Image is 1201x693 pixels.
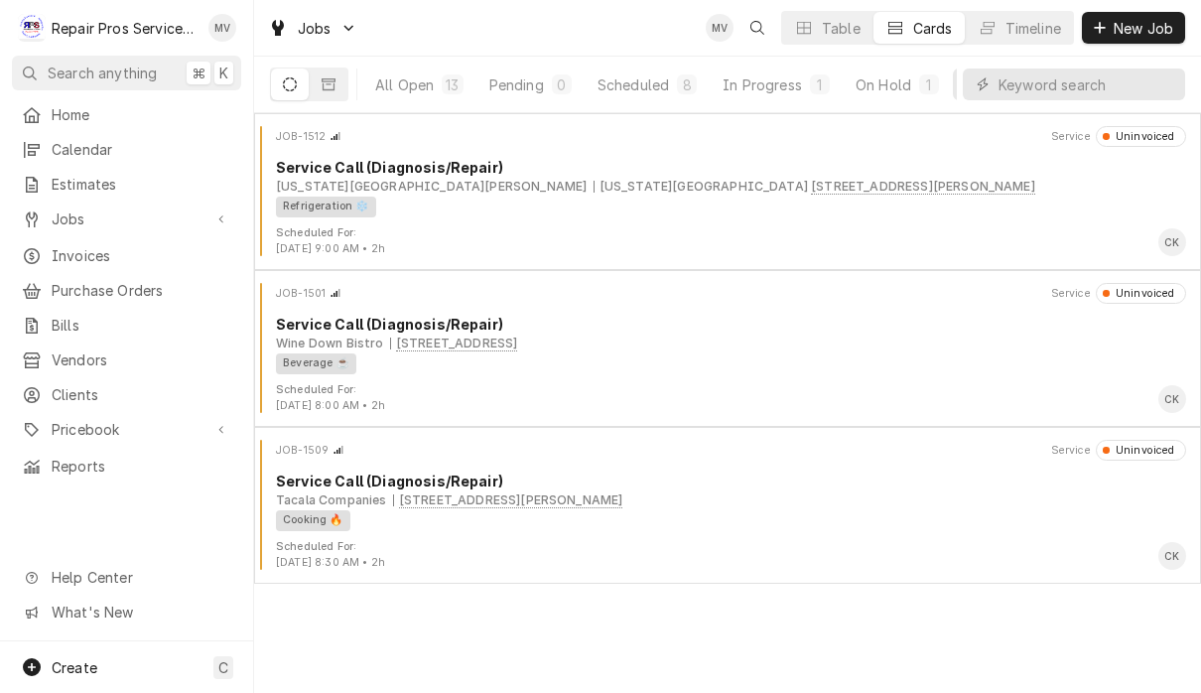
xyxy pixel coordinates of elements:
div: Object Subtext Secondary [393,491,623,509]
div: All Open [375,74,434,95]
span: Pricebook [52,419,201,440]
div: Object Subtext Secondary [390,335,518,352]
a: Bills [12,309,241,342]
div: Card Header Secondary Content [1051,440,1186,460]
div: On Hold [856,74,911,95]
div: Object Extra Context Footer Value [276,241,385,257]
div: Object Title [276,471,1186,491]
div: Object Title [276,157,1186,178]
a: Estimates [12,168,241,201]
div: 1 [923,74,935,95]
div: Card Footer Primary Content [1158,228,1186,256]
div: Job Card: JOB-1509 [254,427,1201,584]
div: Card Footer Extra Context [276,539,385,571]
span: Search anything [48,63,157,83]
span: Estimates [52,174,231,195]
div: Repair Pros Services Inc [52,18,198,39]
div: Object Subtext [276,178,1186,196]
button: Search anything⌘K [12,56,241,90]
div: Card Header [262,440,1193,460]
span: Purchase Orders [52,280,231,301]
div: Repair Pros Services Inc's Avatar [18,14,46,42]
div: Card Footer [262,539,1193,571]
div: Card Footer Primary Content [1158,542,1186,570]
div: Object Extra Context Footer Label [276,225,385,241]
div: Beverage ☕ [276,353,356,374]
span: ⌘ [192,63,205,83]
div: Object Status [1096,126,1186,146]
div: Table [822,18,861,39]
a: Invoices [12,239,241,272]
div: 8 [681,74,693,95]
div: Card Header Primary Content [276,283,341,303]
div: Object Tag List [276,353,1179,374]
div: Object Subtext Primary [276,178,587,196]
div: Card Footer Extra Context [276,225,385,257]
a: Vendors [12,344,241,376]
div: Card Body [262,157,1193,216]
div: Object Subtext Secondary [594,178,1035,196]
div: In Progress [723,74,802,95]
div: Card Footer Primary Content [1158,385,1186,413]
div: Card Header Primary Content [276,440,344,460]
div: Object Subtext Primary [276,491,387,509]
div: Object Extra Context Footer Value [276,398,385,414]
div: Object Extra Context Footer Label [276,539,385,555]
div: Job Card: JOB-1501 [254,270,1201,427]
div: Object Tag List [276,197,1179,217]
span: Home [52,104,231,125]
div: Object ID [276,286,326,302]
div: Card Footer [262,225,1193,257]
div: 13 [446,74,459,95]
div: Object Status [1096,283,1186,303]
div: 0 [556,74,568,95]
div: Timeline [1005,18,1061,39]
div: Object Extra Context Footer Value [276,555,385,571]
div: R [18,14,46,42]
span: Bills [52,315,231,336]
span: Jobs [298,18,332,39]
div: Card Header Secondary Content [1051,283,1186,303]
span: [DATE] 8:00 AM • 2h [276,399,385,412]
div: Caleb Kvale's Avatar [1158,228,1186,256]
span: Help Center [52,567,229,588]
span: K [219,63,228,83]
div: Object Status [1096,440,1186,460]
div: Object Extra Context Header [1051,286,1091,302]
span: Jobs [52,208,201,229]
div: Pending [489,74,544,95]
span: [DATE] 9:00 AM • 2h [276,242,385,255]
span: What's New [52,602,229,623]
div: Mindy Volker's Avatar [706,14,734,42]
div: Card Body [262,314,1193,373]
span: Vendors [52,349,231,370]
a: Go to Jobs [260,12,365,45]
div: CK [1158,542,1186,570]
div: Scheduled [598,74,669,95]
a: Go to Pricebook [12,413,241,446]
div: Object Extra Context Header [1051,129,1091,145]
a: Home [12,98,241,131]
button: Open search [741,12,773,44]
span: Invoices [52,245,231,266]
div: Cards [913,18,953,39]
div: Mindy Volker's Avatar [208,14,236,42]
div: Object Subtext [276,491,1186,509]
div: Card Header [262,283,1193,303]
a: Reports [12,450,241,483]
div: MV [706,14,734,42]
button: New Job [1082,12,1185,44]
div: 1 [814,74,826,95]
div: Object Subtext Primary [276,335,384,352]
div: CK [1158,228,1186,256]
div: Card Body [262,471,1193,530]
a: Purchase Orders [12,274,241,307]
div: Uninvoiced [1110,443,1175,459]
div: Card Header Primary Content [276,126,341,146]
div: Object ID [276,129,326,145]
a: Clients [12,378,241,411]
span: Create [52,659,97,676]
div: Object Extra Context Header [1051,443,1091,459]
div: Refrigeration ❄️ [276,197,376,217]
span: New Job [1110,18,1177,39]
